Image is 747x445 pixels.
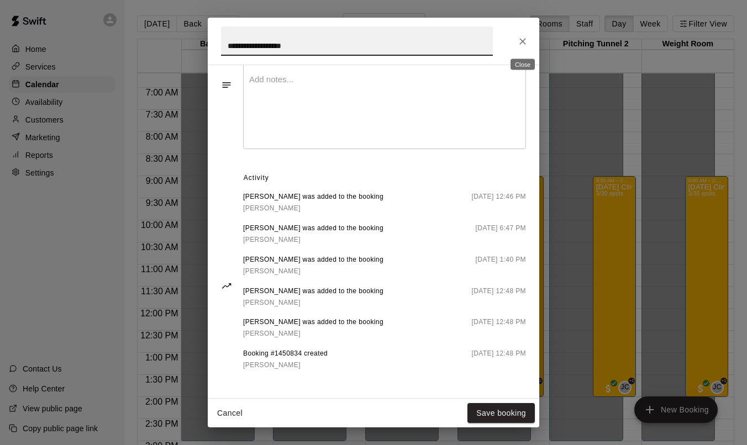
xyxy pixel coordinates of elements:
button: Close [513,31,533,51]
span: [DATE] 1:40 PM [476,255,526,277]
span: [DATE] 12:46 PM [472,192,526,214]
span: [PERSON_NAME] was added to the booking [243,223,383,234]
span: [PERSON_NAME] was added to the booking [243,286,383,297]
span: [DATE] 12:48 PM [472,348,526,371]
span: Booking #1450834 created [243,348,328,359]
div: Close [511,59,535,70]
svg: Activity [221,280,232,292]
span: [PERSON_NAME] [243,267,301,275]
span: Activity [244,169,526,187]
span: [DATE] 6:47 PM [476,223,526,246]
a: [PERSON_NAME] [243,328,383,340]
a: [PERSON_NAME] [243,297,383,309]
span: [PERSON_NAME] [243,361,301,369]
span: [PERSON_NAME] was added to the booking [243,192,383,203]
button: Save booking [467,403,535,423]
button: Cancel [212,403,248,423]
a: [PERSON_NAME] [243,359,328,371]
span: [PERSON_NAME] [243,330,301,337]
span: [PERSON_NAME] [243,236,301,243]
a: [PERSON_NAME] [243,234,383,246]
span: [DATE] 12:48 PM [472,286,526,309]
svg: Notes [221,80,232,91]
span: [PERSON_NAME] was added to the booking [243,255,383,266]
span: [DATE] 12:48 PM [472,317,526,340]
a: [PERSON_NAME] [243,266,383,277]
span: [PERSON_NAME] [243,204,301,212]
span: [PERSON_NAME] [243,299,301,306]
a: [PERSON_NAME] [243,203,383,214]
span: [PERSON_NAME] was added to the booking [243,317,383,328]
